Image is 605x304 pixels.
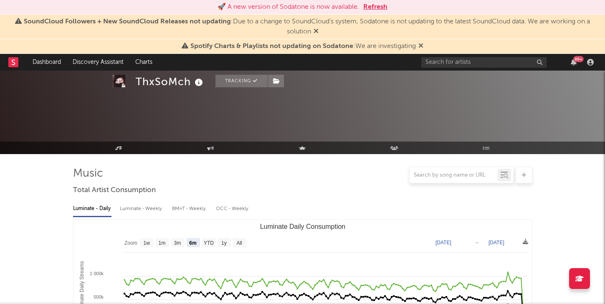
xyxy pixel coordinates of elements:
text: YTD [203,240,213,246]
div: ThxSoMch [136,75,205,89]
text: All [236,240,242,246]
text: [DATE] [435,240,451,246]
text: Zoom [124,240,137,246]
input: Search for artists [421,57,547,68]
text: 6m [189,240,196,246]
span: SoundCloud Followers + New SoundCloud Releases not updating [24,18,231,25]
button: Refresh [363,2,387,12]
span: Total Artist Consumption [73,185,156,195]
text: 3m [174,240,181,246]
span: Spotify Charts & Playlists not updating on Sodatone [190,43,353,50]
span: : We are investigating [190,43,416,50]
div: 99 + [573,56,584,62]
input: Search by song name or URL [410,172,498,179]
div: OCC - Weekly [216,202,249,216]
text: 1m [158,240,165,246]
text: 1w [143,240,150,246]
span: Dismiss [418,43,423,50]
text: Luminate Daily Consumption [260,223,345,230]
div: Luminate - Daily [73,202,111,216]
text: [DATE] [489,240,504,246]
text: 1y [221,240,227,246]
a: Discovery Assistant [67,54,129,71]
text: → [474,240,479,246]
text: 500k [94,294,104,299]
a: Dashboard [27,54,67,71]
button: 99+ [571,59,577,66]
div: 🚀 A new version of Sodatone is now available. [218,2,359,12]
div: BMAT - Weekly [172,202,208,216]
a: Charts [129,54,158,71]
span: Dismiss [314,28,319,35]
text: 1 000k [89,271,104,276]
div: Luminate - Weekly [120,202,164,216]
span: : Due to a change to SoundCloud's system, Sodatone is not updating to the latest SoundCloud data.... [24,18,590,35]
button: Tracking [215,75,268,87]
